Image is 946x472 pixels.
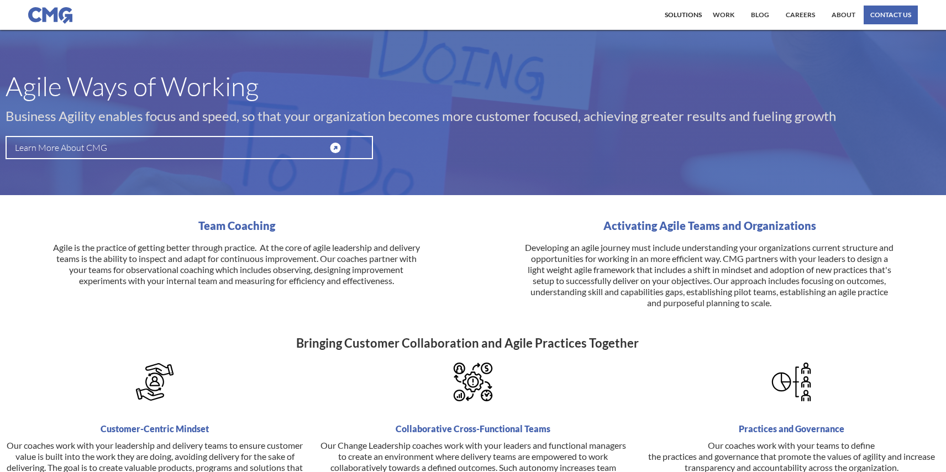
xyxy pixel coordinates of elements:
h1: Agile Ways of Working [6,76,924,96]
p: Business Agility enables focus and speed, so that your organization becomes more customer focused... [6,107,869,125]
h3: Activating Agile Teams and Organizations [603,220,816,231]
div: Solutions [665,12,702,18]
h3: Collaborative Cross-Functional Teams [318,423,628,434]
p: Agile is the practice of getting better through practice. At the core of agile leadership and del... [52,231,422,297]
a: Learn More About CMG [6,136,373,159]
div: Contact us [870,12,911,18]
p: Developing an agile journey must include understanding your organizations current structure and o... [525,231,895,308]
a: About [829,6,858,24]
a: BLOG [748,6,772,24]
h3: Practices and Governance [637,423,946,434]
h3: Team Coaching [198,220,275,231]
a: work [710,6,737,24]
a: Careers [783,6,818,24]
